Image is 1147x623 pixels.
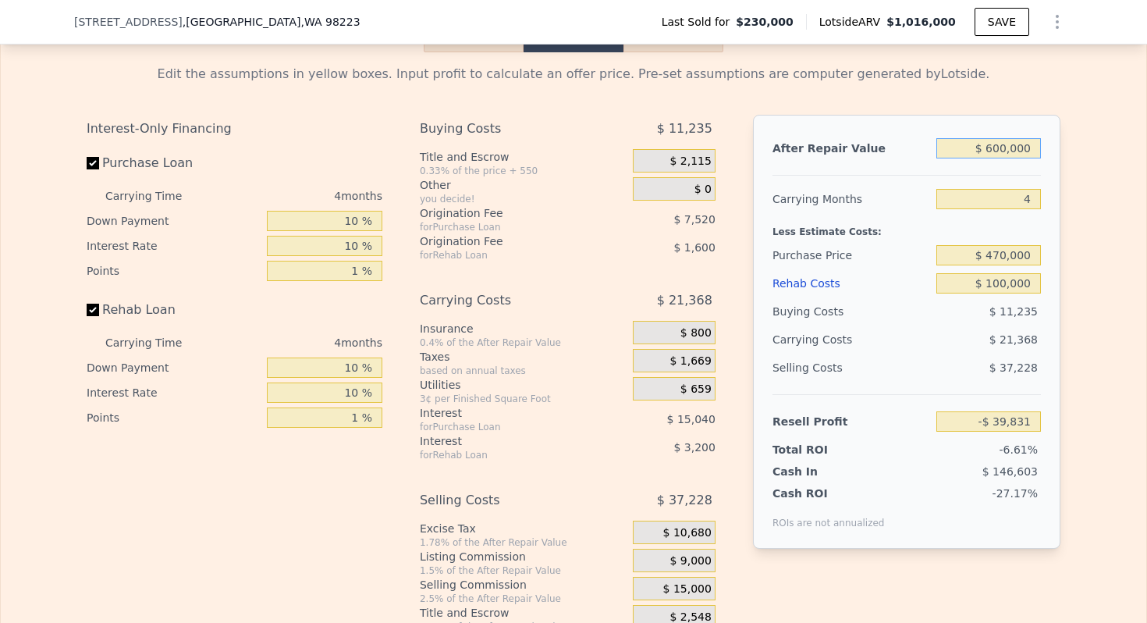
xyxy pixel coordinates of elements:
[819,14,886,30] span: Lotside ARV
[183,14,360,30] span: , [GEOGRAPHIC_DATA]
[87,405,261,430] div: Points
[420,349,627,365] div: Taxes
[663,582,712,596] span: $ 15,000
[975,8,1029,36] button: SAVE
[772,354,930,382] div: Selling Costs
[657,115,712,143] span: $ 11,235
[420,165,627,177] div: 0.33% of the price + 550
[772,464,870,479] div: Cash In
[989,361,1038,374] span: $ 37,228
[420,377,627,393] div: Utilities
[420,433,594,449] div: Interest
[772,269,930,297] div: Rehab Costs
[772,326,870,354] div: Carrying Costs
[420,536,627,549] div: 1.78% of the After Repair Value
[420,321,627,336] div: Insurance
[87,258,261,283] div: Points
[213,183,382,208] div: 4 months
[989,305,1038,318] span: $ 11,235
[669,554,711,568] span: $ 9,000
[772,134,930,162] div: After Repair Value
[105,330,207,355] div: Carrying Time
[87,296,261,324] label: Rehab Loan
[772,442,870,457] div: Total ROI
[420,521,627,536] div: Excise Tax
[420,577,627,593] div: Selling Commission
[772,185,930,213] div: Carrying Months
[87,65,1060,84] div: Edit the assumptions in yellow boxes. Input profit to calculate an offer price. Pre-set assumptio...
[87,304,99,316] input: Rehab Loan
[87,233,261,258] div: Interest Rate
[420,221,594,233] div: for Purchase Loan
[999,443,1038,456] span: -6.61%
[420,287,594,315] div: Carrying Costs
[680,326,712,340] span: $ 800
[772,297,930,326] div: Buying Costs
[87,380,261,405] div: Interest Rate
[657,287,712,315] span: $ 21,368
[772,486,885,501] div: Cash ROI
[982,465,1038,478] span: $ 146,603
[420,365,627,377] div: based on annual taxes
[993,487,1038,500] span: -27.17%
[989,333,1038,346] span: $ 21,368
[657,486,712,514] span: $ 37,228
[680,383,712,397] span: $ 659
[667,413,716,425] span: $ 15,040
[420,393,627,405] div: 3¢ per Finished Square Foot
[87,149,261,177] label: Purchase Loan
[694,183,712,197] span: $ 0
[420,605,627,621] div: Title and Escrow
[669,354,711,368] span: $ 1,669
[420,149,627,165] div: Title and Escrow
[213,330,382,355] div: 4 months
[669,155,711,169] span: $ 2,115
[673,441,715,454] span: $ 3,200
[420,336,627,349] div: 0.4% of the After Repair Value
[772,213,1041,241] div: Less Estimate Costs:
[886,16,956,28] span: $1,016,000
[1042,6,1073,37] button: Show Options
[662,14,737,30] span: Last Sold for
[420,421,594,433] div: for Purchase Loan
[772,408,930,436] div: Resell Profit
[673,213,715,226] span: $ 7,520
[74,14,183,30] span: [STREET_ADDRESS]
[420,593,627,605] div: 2.5% of the After Repair Value
[420,486,594,514] div: Selling Costs
[420,449,594,461] div: for Rehab Loan
[87,208,261,233] div: Down Payment
[420,249,594,262] div: for Rehab Loan
[420,177,627,193] div: Other
[420,193,627,205] div: you decide!
[663,526,712,540] span: $ 10,680
[420,564,627,577] div: 1.5% of the After Repair Value
[420,405,594,421] div: Interest
[420,549,627,564] div: Listing Commission
[736,14,794,30] span: $230,000
[772,501,885,529] div: ROIs are not annualized
[300,16,360,28] span: , WA 98223
[87,157,99,169] input: Purchase Loan
[87,355,261,380] div: Down Payment
[420,205,594,221] div: Origination Fee
[772,241,930,269] div: Purchase Price
[420,115,594,143] div: Buying Costs
[673,241,715,254] span: $ 1,600
[105,183,207,208] div: Carrying Time
[420,233,594,249] div: Origination Fee
[87,115,382,143] div: Interest-Only Financing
